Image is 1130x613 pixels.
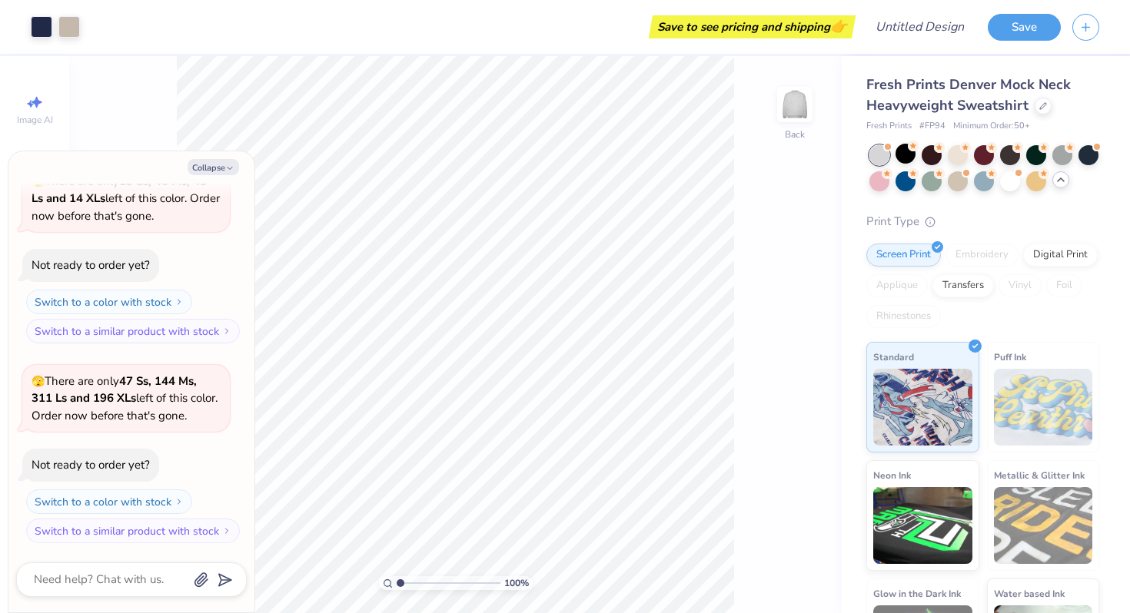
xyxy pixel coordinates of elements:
span: Standard [873,349,914,365]
img: Puff Ink [994,369,1093,446]
img: Metallic & Glitter Ink [994,487,1093,564]
button: Switch to a color with stock [26,290,192,314]
span: Fresh Prints [866,120,912,133]
div: Digital Print [1023,244,1098,267]
span: 🫣 [32,374,45,389]
button: Switch to a similar product with stock [26,319,240,343]
span: Minimum Order: 50 + [953,120,1030,133]
span: Glow in the Dark Ink [873,585,961,601]
span: Neon Ink [873,467,911,483]
div: Applique [866,274,928,297]
input: Untitled Design [863,12,976,42]
span: There are only left of this color. Order now before that's gone. [32,174,220,224]
span: There are only left of this color. Order now before that's gone. [32,373,218,423]
div: Save to see pricing and shipping [653,15,852,38]
img: Switch to a similar product with stock [222,326,231,336]
div: Foil [1046,274,1082,297]
span: Water based Ink [994,585,1065,601]
span: Metallic & Glitter Ink [994,467,1085,483]
button: Collapse [188,159,239,175]
button: Save [988,14,1061,41]
div: Back [785,128,805,141]
div: Rhinestones [866,305,941,328]
div: Not ready to order yet? [32,457,150,472]
img: Switch to a color with stock [174,497,184,506]
button: Switch to a similar product with stock [26,519,240,543]
span: 👉 [830,17,847,35]
span: 100 % [504,576,529,590]
span: # FP94 [919,120,946,133]
img: Switch to a similar product with stock [222,526,231,535]
img: Switch to a color with stock [174,297,184,306]
span: 🫣 [32,174,45,189]
div: Not ready to order yet? [32,257,150,273]
span: Puff Ink [994,349,1026,365]
span: Image AI [17,114,53,126]
div: Embroidery [946,244,1019,267]
img: Back [779,89,810,120]
div: Screen Print [866,244,941,267]
div: Print Type [866,213,1099,230]
div: Vinyl [999,274,1042,297]
button: Switch to a color with stock [26,489,192,514]
img: Neon Ink [873,487,972,564]
img: Standard [873,369,972,446]
span: Fresh Prints Denver Mock Neck Heavyweight Sweatshirt [866,75,1071,114]
div: Transfers [932,274,994,297]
